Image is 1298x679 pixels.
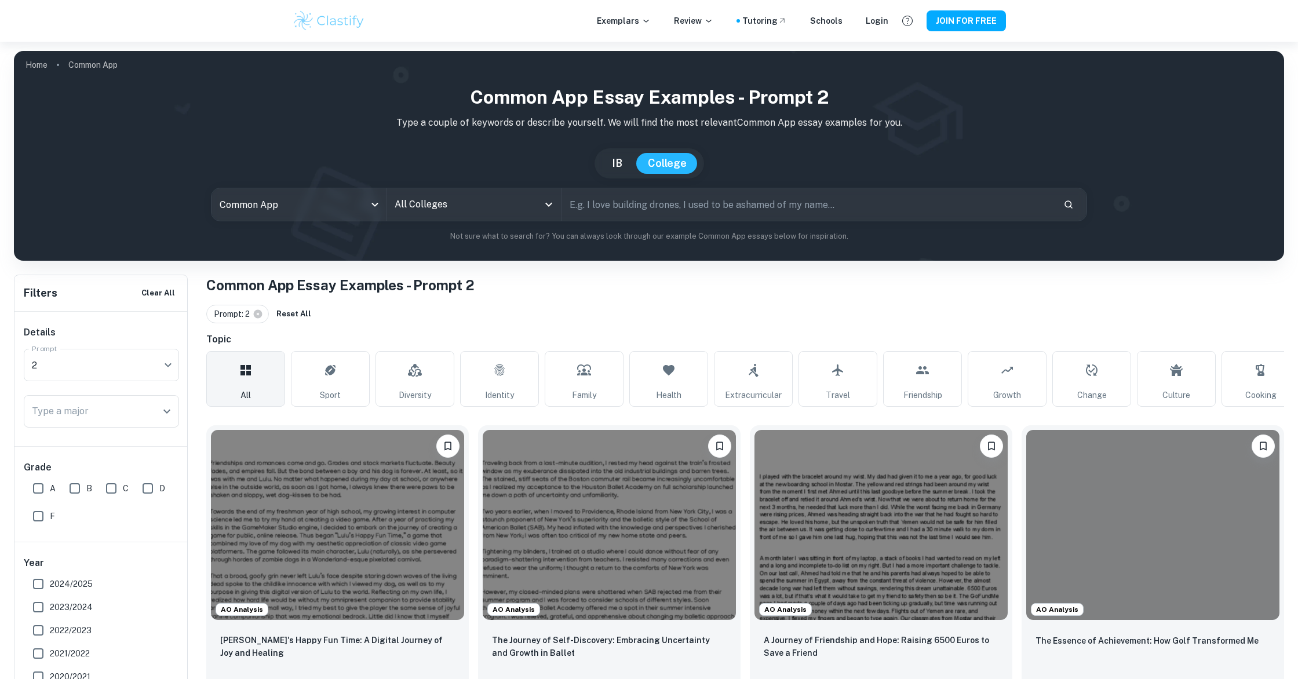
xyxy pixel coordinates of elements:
span: AO Analysis [760,604,811,615]
h6: Filters [24,285,57,301]
span: Change [1077,389,1107,401]
span: Extracurricular [725,389,782,401]
span: 2024/2025 [50,578,93,590]
button: Reset All [274,305,314,323]
p: Exemplars [597,14,651,27]
span: 2022/2023 [50,624,92,637]
span: AO Analysis [488,604,539,615]
p: A Journey of Friendship and Hope: Raising 6500 Euros to Save a Friend [764,634,998,659]
button: Open [541,196,557,213]
h6: Topic [206,333,1284,346]
input: E.g. I love building drones, I used to be ashamed of my name... [562,188,1054,221]
h1: Common App Essay Examples - Prompt 2 [23,83,1275,111]
a: Home [25,57,48,73]
a: Login [866,14,888,27]
div: 2 [24,349,171,381]
span: B [86,482,92,495]
div: Common App [212,188,386,221]
span: Culture [1162,389,1190,401]
p: Type a couple of keywords or describe yourself. We will find the most relevant Common App essay e... [23,116,1275,130]
img: undefined Common App example thumbnail: Lulu's Happy Fun Time: A Digital Journey [211,430,464,620]
div: Prompt: 2 [206,305,269,323]
h6: Grade [24,461,179,474]
img: undefined Common App example thumbnail: The Journey of Self-Discovery: Embracing [483,430,736,620]
span: Cooking [1245,389,1277,401]
span: Diversity [399,389,431,401]
span: AO Analysis [1031,604,1083,615]
button: IB [600,153,634,174]
h1: Common App Essay Examples - Prompt 2 [206,275,1284,295]
button: Please log in to bookmark exemplars [436,435,460,458]
a: Schools [810,14,843,27]
span: 2021/2022 [50,647,90,660]
button: College [636,153,698,174]
button: Help and Feedback [898,11,917,31]
span: F [50,510,55,523]
span: Friendship [903,389,942,401]
p: The Essence of Achievement: How Golf Transformed Me [1036,634,1259,647]
img: profile cover [14,51,1284,261]
label: Prompt [32,344,57,353]
span: Identity [485,389,514,401]
h6: Details [24,326,179,339]
button: Search [1059,195,1078,214]
span: D [159,482,165,495]
p: Review [674,14,713,27]
button: Clear All [138,284,178,302]
span: Growth [993,389,1021,401]
button: Please log in to bookmark exemplars [980,435,1003,458]
span: 2023/2024 [50,601,93,614]
span: Prompt: 2 [214,308,255,320]
p: The Journey of Self-Discovery: Embracing Uncertainty and Growth in Ballet [492,634,727,659]
p: Lulu's Happy Fun Time: A Digital Journey of Joy and Healing [220,634,455,659]
img: undefined Common App example thumbnail: A Journey of Friendship and Hope: Raisin [754,430,1008,620]
span: Family [572,389,596,401]
button: JOIN FOR FREE [927,10,1006,31]
h6: Year [24,556,179,570]
span: Health [656,389,681,401]
span: Sport [320,389,341,401]
p: Not sure what to search for? You can always look through our example Common App essays below for ... [23,231,1275,242]
span: C [123,482,129,495]
span: AO Analysis [216,604,268,615]
span: A [50,482,56,495]
button: Please log in to bookmark exemplars [1252,435,1275,458]
p: Common App [68,59,118,71]
a: Tutoring [742,14,787,27]
span: Travel [826,389,850,401]
button: Please log in to bookmark exemplars [708,435,731,458]
span: All [240,389,251,401]
button: Open [159,403,175,419]
img: Clastify logo [292,9,366,32]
